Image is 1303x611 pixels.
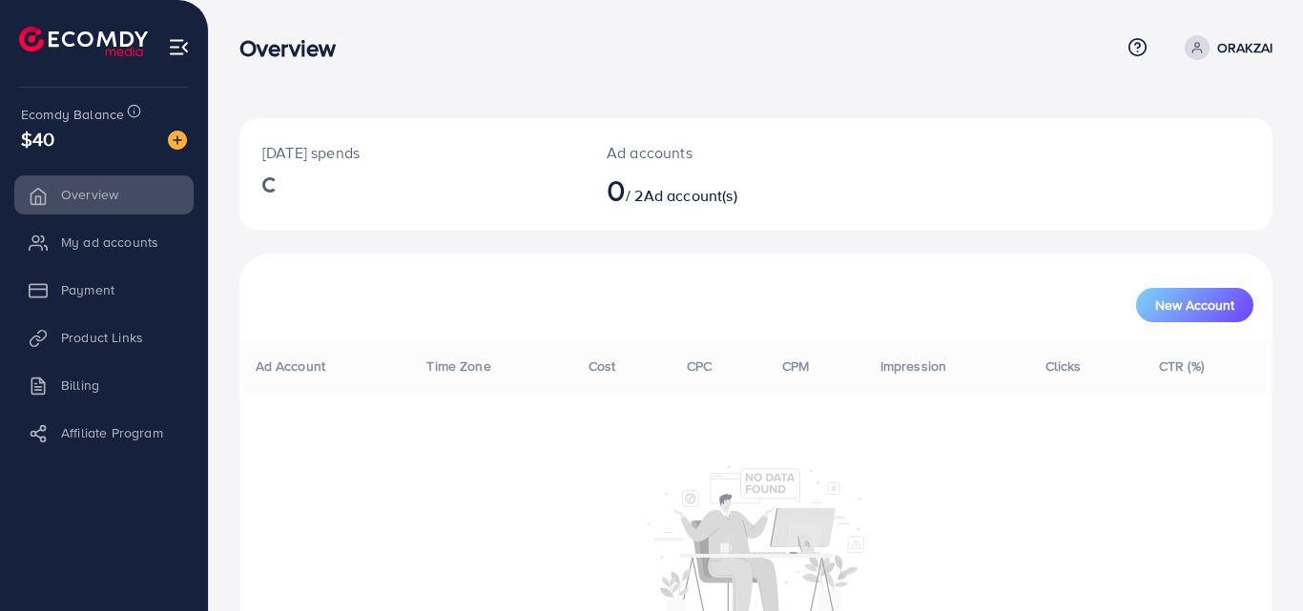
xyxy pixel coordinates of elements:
span: 0 [607,168,626,212]
img: logo [19,27,148,56]
span: New Account [1155,298,1234,312]
button: New Account [1136,288,1253,322]
p: Ad accounts [607,141,819,164]
img: menu [168,36,190,58]
span: Ecomdy Balance [21,105,124,124]
span: $40 [21,125,54,153]
p: ORAKZAI [1217,36,1272,59]
h3: Overview [239,34,351,62]
span: Ad account(s) [644,185,737,206]
a: ORAKZAI [1177,35,1272,60]
p: [DATE] spends [262,141,561,164]
h2: / 2 [607,172,819,208]
img: image [168,131,187,150]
